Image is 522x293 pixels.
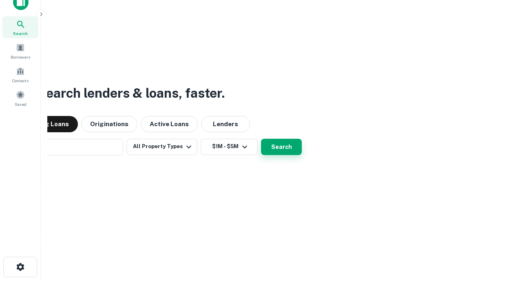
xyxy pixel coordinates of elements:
[15,101,27,107] span: Saved
[12,77,29,84] span: Contacts
[481,202,522,241] iframe: Chat Widget
[2,16,38,38] a: Search
[126,139,197,155] button: All Property Types
[201,139,258,155] button: $1M - $5M
[261,139,302,155] button: Search
[13,30,28,37] span: Search
[141,116,198,132] button: Active Loans
[11,54,30,60] span: Borrowers
[2,87,38,109] a: Saved
[201,116,250,132] button: Lenders
[2,40,38,62] a: Borrowers
[2,63,38,85] a: Contacts
[81,116,137,132] button: Originations
[37,83,225,103] h3: Search lenders & loans, faster.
